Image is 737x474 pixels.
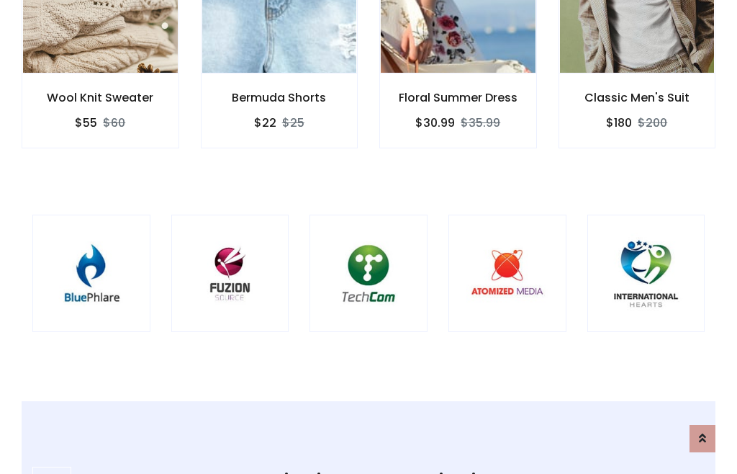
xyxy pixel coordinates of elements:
h6: $30.99 [415,116,455,130]
h6: Floral Summer Dress [380,91,536,104]
del: $35.99 [461,115,500,131]
del: $200 [638,115,667,131]
h6: $180 [606,116,632,130]
del: $25 [282,115,304,131]
del: $60 [103,115,125,131]
h6: Wool Knit Sweater [22,91,178,104]
h6: $55 [75,116,97,130]
h6: Classic Men's Suit [559,91,715,104]
h6: Bermuda Shorts [202,91,358,104]
h6: $22 [254,116,276,130]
